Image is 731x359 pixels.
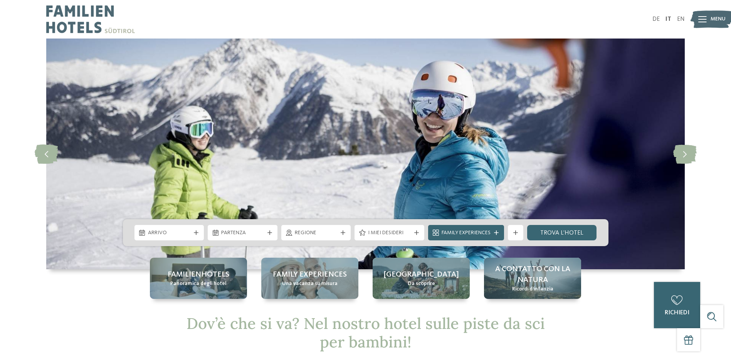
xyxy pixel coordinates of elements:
span: Da scoprire [408,280,435,288]
a: IT [665,16,671,22]
img: Hotel sulle piste da sci per bambini: divertimento senza confini [46,39,685,269]
a: Hotel sulle piste da sci per bambini: divertimento senza confini Familienhotels Panoramica degli ... [150,258,247,299]
span: Dov’è che si va? Nel nostro hotel sulle piste da sci per bambini! [187,314,545,352]
span: Arrivo [148,229,191,237]
a: Hotel sulle piste da sci per bambini: divertimento senza confini [GEOGRAPHIC_DATA] Da scoprire [373,258,470,299]
a: richiedi [654,282,700,328]
a: DE [652,16,660,22]
span: A contatto con la natura [492,264,573,285]
span: Panoramica degli hotel [170,280,227,288]
span: Una vacanza su misura [282,280,338,288]
span: Partenza [221,229,264,237]
a: Hotel sulle piste da sci per bambini: divertimento senza confini Family experiences Una vacanza s... [261,258,358,299]
a: Hotel sulle piste da sci per bambini: divertimento senza confini A contatto con la natura Ricordi... [484,258,581,299]
span: Ricordi d’infanzia [512,285,553,293]
a: trova l’hotel [527,225,597,240]
a: EN [677,16,685,22]
span: richiedi [665,310,689,316]
span: Menu [711,15,726,23]
span: I miei desideri [368,229,411,237]
span: Familienhotels [168,269,229,280]
span: Family Experiences [442,229,491,237]
span: [GEOGRAPHIC_DATA] [384,269,459,280]
span: Regione [295,229,338,237]
span: Family experiences [273,269,347,280]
